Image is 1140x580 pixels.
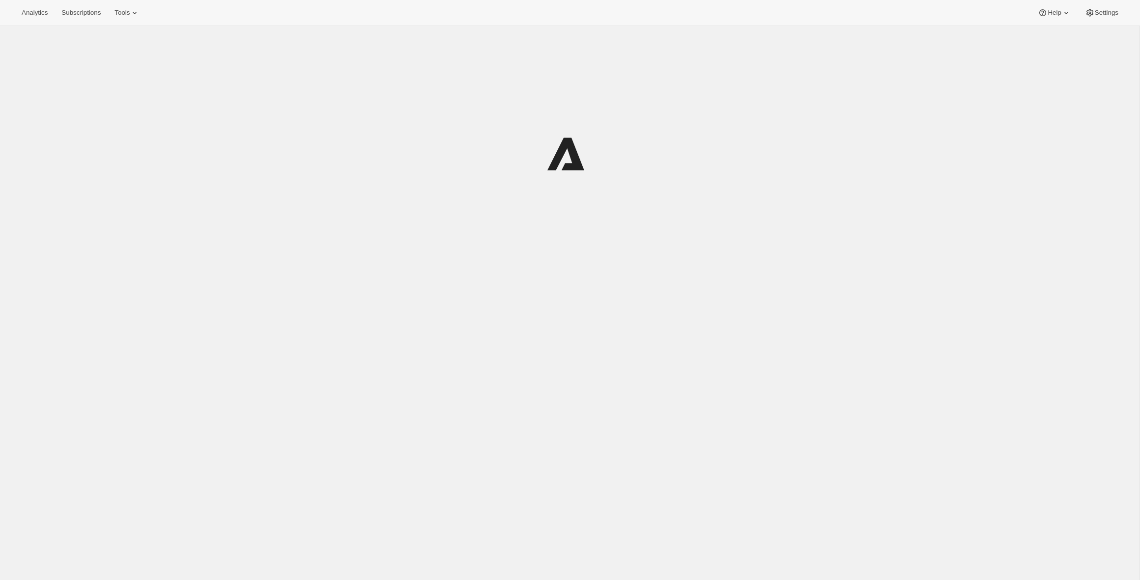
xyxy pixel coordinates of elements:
[16,6,54,20] button: Analytics
[109,6,145,20] button: Tools
[1032,6,1077,20] button: Help
[1095,9,1118,17] span: Settings
[61,9,101,17] span: Subscriptions
[114,9,130,17] span: Tools
[22,9,48,17] span: Analytics
[1079,6,1124,20] button: Settings
[1048,9,1061,17] span: Help
[56,6,107,20] button: Subscriptions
